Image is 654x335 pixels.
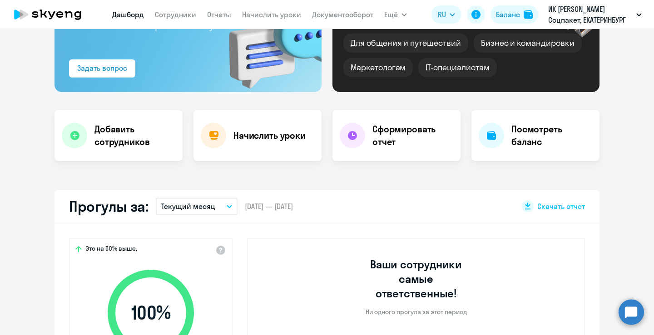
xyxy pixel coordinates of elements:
[358,257,475,301] h3: Ваши сотрудники самые ответственные!
[343,34,468,53] div: Для общения и путешествий
[85,244,137,255] span: Это на 50% выше,
[242,10,301,19] a: Начислить уроки
[544,4,646,25] button: ИК [PERSON_NAME] Соцпакет, ЕКАТЕРИНБУРГ ЯБЛОКО, ООО
[524,10,533,19] img: balance
[112,10,144,19] a: Дашборд
[207,10,231,19] a: Отчеты
[245,201,293,211] span: [DATE] — [DATE]
[155,10,196,19] a: Сотрудники
[511,123,592,148] h4: Посмотреть баланс
[490,5,538,24] button: Балансbalance
[384,9,398,20] span: Ещё
[431,5,461,24] button: RU
[372,123,453,148] h4: Сформировать отчет
[343,58,413,77] div: Маркетологам
[156,198,238,215] button: Текущий месяц
[161,201,215,212] p: Текущий месяц
[384,5,407,24] button: Ещё
[537,201,585,211] span: Скачать отчет
[474,34,582,53] div: Бизнес и командировки
[548,4,633,25] p: ИК [PERSON_NAME] Соцпакет, ЕКАТЕРИНБУРГ ЯБЛОКО, ООО
[366,308,467,316] p: Ни одного прогула за этот период
[438,9,446,20] span: RU
[77,63,127,73] div: Задать вопрос
[99,302,203,324] span: 100 %
[69,197,149,215] h2: Прогулы за:
[94,123,175,148] h4: Добавить сотрудников
[496,9,520,20] div: Баланс
[69,59,135,78] button: Задать вопрос
[418,58,496,77] div: IT-специалистам
[312,10,373,19] a: Документооборот
[233,129,306,142] h4: Начислить уроки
